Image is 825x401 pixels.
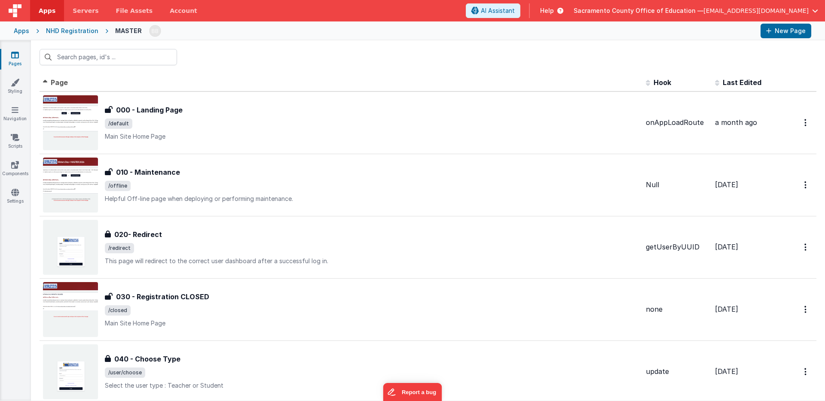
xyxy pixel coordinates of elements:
[715,305,738,313] span: [DATE]
[73,6,98,15] span: Servers
[105,319,639,328] p: Main Site Home Page
[574,6,703,15] span: Sacramento County Office of Education —
[574,6,818,15] button: Sacramento County Office of Education — [EMAIL_ADDRESS][DOMAIN_NAME]
[51,78,68,87] span: Page
[723,78,761,87] span: Last Edited
[105,118,132,129] span: /default
[46,27,98,35] div: NHD Registration
[646,367,708,377] div: update
[799,363,813,380] button: Options
[715,243,738,251] span: [DATE]
[116,167,180,177] h3: 010 - Maintenance
[105,368,145,378] span: /user/choose
[466,3,520,18] button: AI Assistant
[799,114,813,131] button: Options
[105,194,639,203] p: Helpful Off-line page when deploying or performing maintenance.
[116,105,183,115] h3: 000 - Landing Page
[799,176,813,194] button: Options
[14,27,29,35] div: Apps
[115,27,142,35] div: MASTER
[114,354,180,364] h3: 040 - Choose Type
[646,242,708,252] div: getUserByUUID
[105,181,131,191] span: /offline
[383,383,442,401] iframe: Marker.io feedback button
[105,243,134,253] span: /redirect
[116,6,153,15] span: File Assets
[703,6,809,15] span: [EMAIL_ADDRESS][DOMAIN_NAME]
[481,6,515,15] span: AI Assistant
[715,367,738,376] span: [DATE]
[646,180,708,190] div: Null
[105,381,639,390] p: Select the user type : Teacher or Student
[799,301,813,318] button: Options
[715,180,738,189] span: [DATE]
[799,238,813,256] button: Options
[105,257,639,265] p: This page will redirect to the correct user dashboard after a successful log in.
[761,24,811,38] button: New Page
[540,6,554,15] span: Help
[654,78,671,87] span: Hook
[39,6,55,15] span: Apps
[40,49,177,65] input: Search pages, id's ...
[646,118,708,128] div: onAppLoadRoute
[646,304,708,314] div: none
[105,305,131,316] span: /closed
[116,292,209,302] h3: 030 - Registration CLOSED
[105,132,639,141] p: Main Site Home Page
[114,229,162,240] h3: 020- Redirect
[715,118,757,127] span: a month ago
[149,25,161,37] img: 3aae05562012a16e32320df8a0cd8a1d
